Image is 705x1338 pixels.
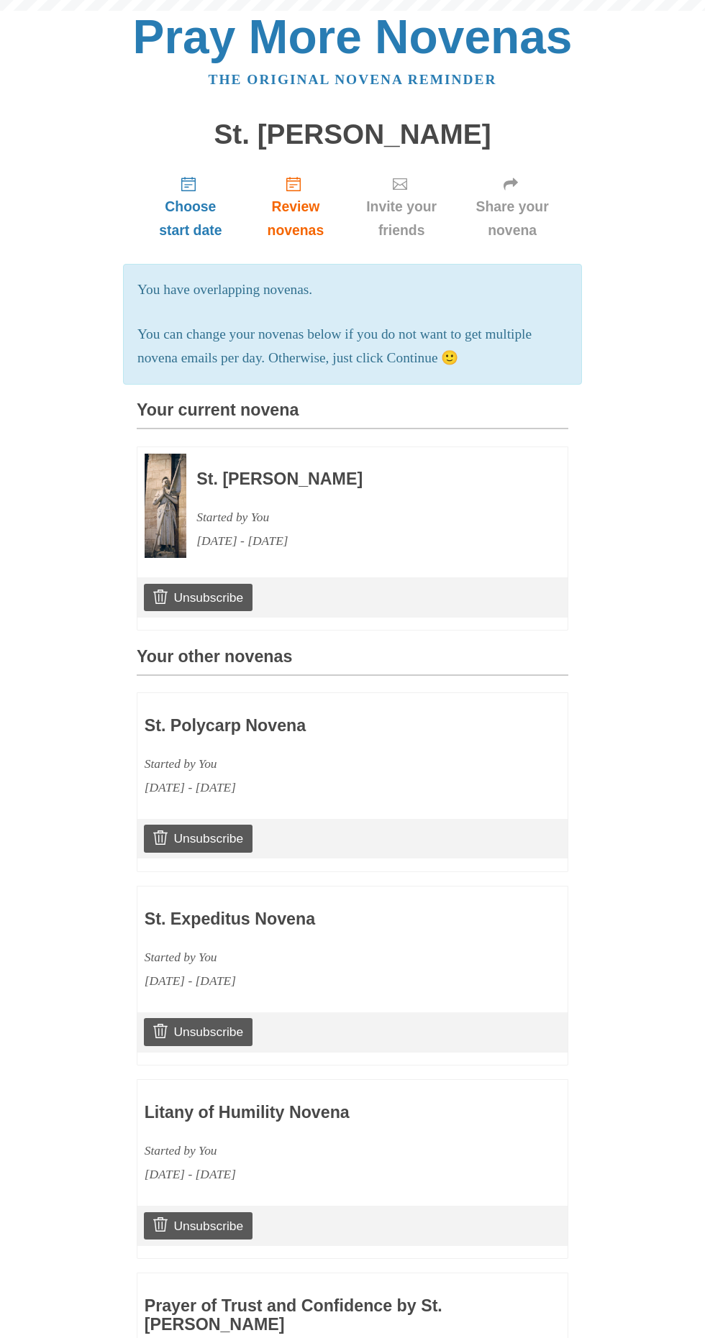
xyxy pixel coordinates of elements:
[145,969,477,993] div: [DATE] - [DATE]
[145,717,477,736] h3: St. Polycarp Novena
[133,10,573,63] a: Pray More Novenas
[137,323,568,370] p: You can change your novenas below if you do not want to get multiple novena emails per day. Other...
[137,119,568,150] h1: St. [PERSON_NAME]
[347,164,456,249] a: Invite your friends
[245,164,347,249] a: Review novenas
[456,164,568,249] a: Share your novena
[196,529,529,553] div: [DATE] - [DATE]
[145,1297,477,1334] h3: Prayer of Trust and Confidence by St. [PERSON_NAME]
[209,72,497,87] a: The original novena reminder
[145,776,477,799] div: [DATE] - [DATE]
[137,278,568,302] p: You have overlapping novenas.
[144,1018,253,1045] a: Unsubscribe
[361,195,442,242] span: Invite your friends
[145,1163,477,1186] div: [DATE] - [DATE]
[145,1139,477,1163] div: Started by You
[259,195,332,242] span: Review novenas
[145,752,477,776] div: Started by You
[151,195,230,242] span: Choose start date
[144,1212,253,1240] a: Unsubscribe
[137,648,568,676] h3: Your other novenas
[144,584,253,611] a: Unsubscribe
[145,945,477,969] div: Started by You
[145,454,186,558] img: Novena image
[137,164,245,249] a: Choose start date
[145,1104,477,1122] h3: Litany of Humility Novena
[196,470,529,489] h3: St. [PERSON_NAME]
[145,910,477,929] h3: St. Expeditus Novena
[137,401,568,429] h3: Your current novena
[196,505,529,529] div: Started by You
[144,825,253,852] a: Unsubscribe
[470,195,554,242] span: Share your novena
